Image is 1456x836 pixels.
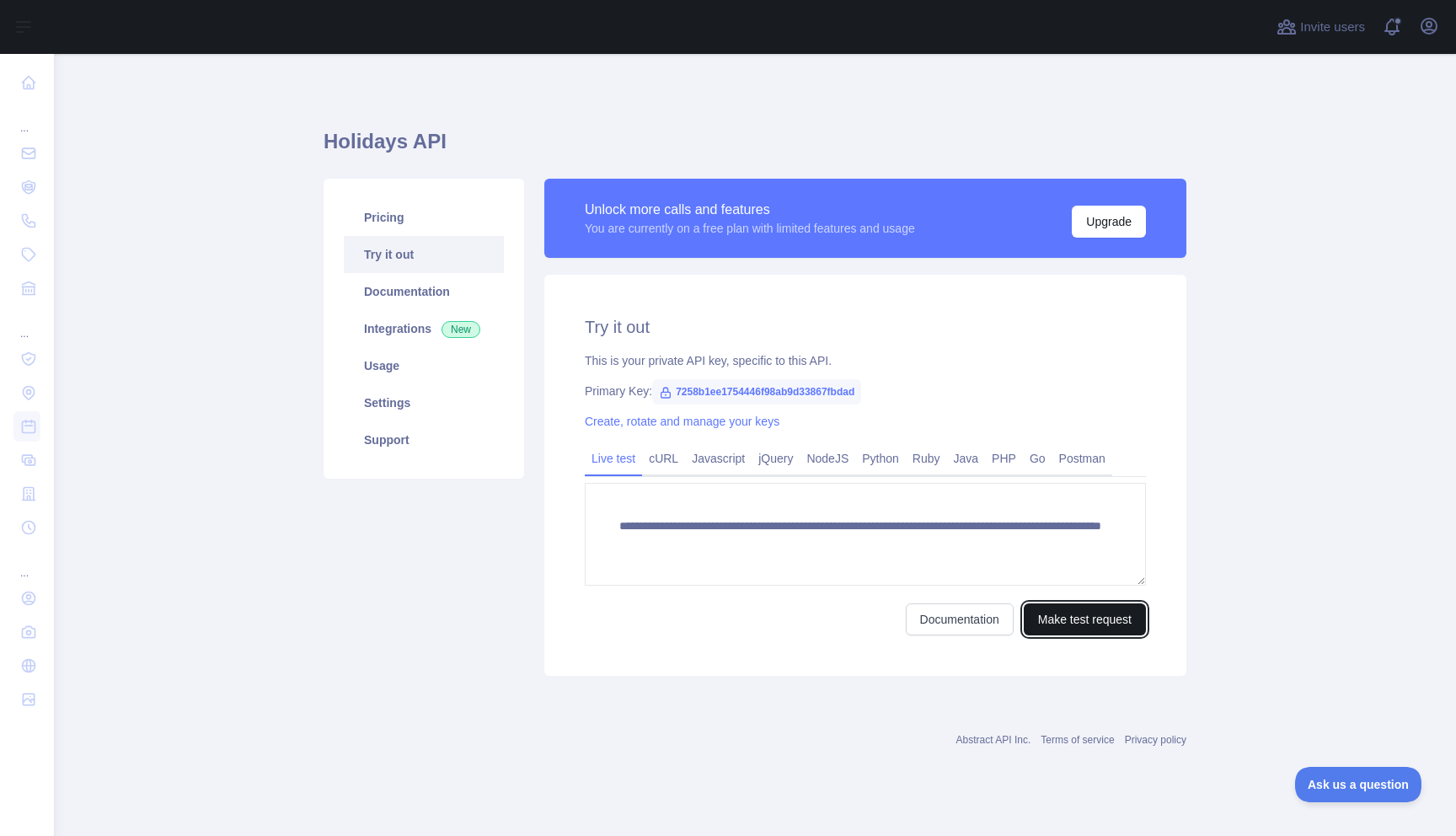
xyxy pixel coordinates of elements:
[442,321,480,338] span: New
[344,273,504,310] a: Documentation
[585,315,1146,339] h2: Try it out
[585,445,642,472] a: Live test
[906,445,947,472] a: Ruby
[344,199,504,236] a: Pricing
[652,379,861,405] span: 7258b1ee1754446f98ab9d33867fbdad
[1024,603,1146,635] button: Make test request
[13,101,40,135] div: ...
[1125,734,1186,746] a: Privacy policy
[1041,734,1114,746] a: Terms of service
[1273,13,1368,40] button: Invite users
[13,307,40,340] div: ...
[752,445,800,472] a: jQuery
[985,445,1023,472] a: PHP
[585,220,915,237] div: You are currently on a free plan with limited features and usage
[585,352,1146,369] div: This is your private API key, specific to this API.
[1072,206,1146,238] button: Upgrade
[1300,18,1365,37] span: Invite users
[1295,767,1422,802] iframe: Toggle Customer Support
[855,445,906,472] a: Python
[956,734,1031,746] a: Abstract API Inc.
[685,445,752,472] a: Javascript
[585,200,915,220] div: Unlock more calls and features
[13,546,40,580] div: ...
[324,128,1186,169] h1: Holidays API
[344,236,504,273] a: Try it out
[947,445,986,472] a: Java
[585,383,1146,399] div: Primary Key:
[344,421,504,458] a: Support
[906,603,1014,635] a: Documentation
[585,415,779,428] a: Create, rotate and manage your keys
[642,445,685,472] a: cURL
[1023,445,1052,472] a: Go
[344,347,504,384] a: Usage
[344,384,504,421] a: Settings
[344,310,504,347] a: Integrations New
[800,445,855,472] a: NodeJS
[1052,445,1112,472] a: Postman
